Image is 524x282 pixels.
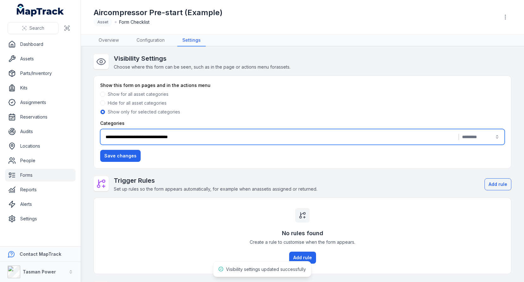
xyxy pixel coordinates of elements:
[94,34,124,46] a: Overview
[5,52,76,65] a: Assets
[94,18,112,27] div: Asset
[5,140,76,152] a: Locations
[108,91,168,97] label: Show for all asset categories
[226,267,306,272] span: Visibility settings updated successfully
[5,67,76,80] a: Parts/Inventory
[17,4,64,16] a: MapTrack
[131,34,170,46] a: Configuration
[5,154,76,167] a: People
[5,82,76,94] a: Kits
[20,251,61,257] strong: Contact MapTrack
[5,183,76,196] a: Reports
[108,109,180,115] label: Show only for selected categories
[5,169,76,181] a: Forms
[114,186,317,192] span: Set up rules so the form appears automatically, for example when an asset is assigned or returned.
[289,252,316,264] button: Add rule
[177,34,206,46] a: Settings
[282,229,323,238] h3: No rules found
[5,38,76,51] a: Dashboard
[250,239,355,245] span: Create a rule to customise when the form appears.
[5,198,76,211] a: Alerts
[5,96,76,109] a: Assignments
[5,212,76,225] a: Settings
[108,100,167,106] label: Hide for all asset categories
[94,8,222,18] h1: Aircompressor Pre-start (Example)
[23,269,56,274] strong: Tasman Power
[100,129,505,145] button: |
[484,178,511,190] button: Add rule
[5,125,76,138] a: Audits
[100,82,210,89] label: Show this form on pages and in the actions menu
[114,176,317,185] h2: Trigger Rules
[8,22,58,34] button: Search
[100,150,141,162] button: Save changes
[29,25,44,31] span: Search
[100,120,125,126] label: Categories
[119,19,149,25] span: Form Checklist
[5,111,76,123] a: Reservations
[114,64,290,70] span: Choose where this form can be seen, such as in the page or actions menu for assets .
[114,54,290,63] h2: Visibility Settings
